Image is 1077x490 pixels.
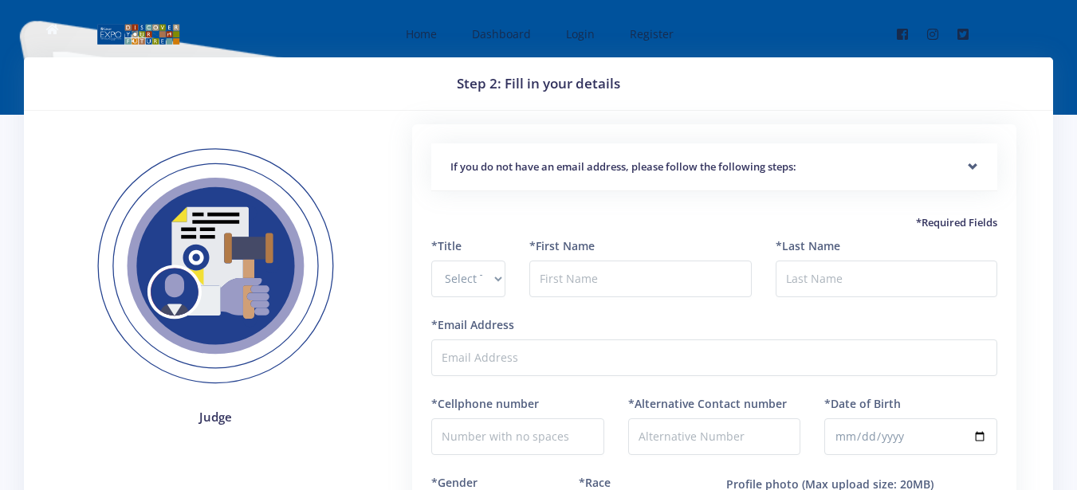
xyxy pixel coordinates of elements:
[456,13,544,55] a: Dashboard
[431,418,604,455] input: Number with no spaces
[529,237,595,254] label: *First Name
[431,316,514,333] label: *Email Address
[630,26,674,41] span: Register
[390,13,450,55] a: Home
[431,215,997,231] h5: *Required Fields
[431,339,997,376] input: Email Address
[776,261,997,297] input: Last Name
[43,73,1034,94] h3: Step 2: Fill in your details
[776,237,840,254] label: *Last Name
[431,237,462,254] label: *Title
[450,159,978,175] h5: If you do not have an email address, please follow the following steps:
[566,26,595,41] span: Login
[73,408,358,426] h4: Judge
[550,13,607,55] a: Login
[628,418,801,455] input: Alternative Number
[824,395,901,412] label: *Date of Birth
[529,261,751,297] input: First Name
[628,395,787,412] label: *Alternative Contact number
[431,395,539,412] label: *Cellphone number
[406,26,437,41] span: Home
[96,22,180,46] img: logo01.png
[73,124,358,409] img: Judges
[472,26,531,41] span: Dashboard
[614,13,686,55] a: Register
